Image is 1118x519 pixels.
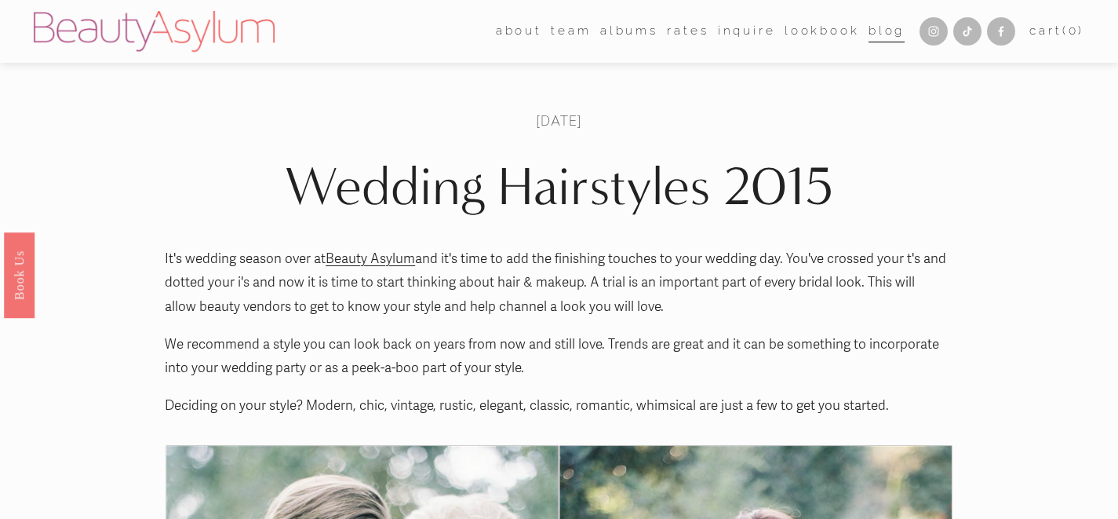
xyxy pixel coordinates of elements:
[496,20,542,44] a: folder dropdown
[1029,20,1084,42] a: 0 items in cart
[165,155,953,220] h1: Wedding Hairstyles 2015
[165,394,953,418] p: Deciding on your style? Modern, chic, vintage, rustic, elegant, classic, romantic, whimsical are ...
[718,20,776,44] a: Inquire
[551,20,591,44] a: folder dropdown
[551,20,591,42] span: team
[4,232,35,317] a: Book Us
[326,250,415,267] a: Beauty Asylum
[987,17,1015,46] a: Facebook
[1069,24,1079,38] span: 0
[1062,24,1084,38] span: ( )
[165,333,953,381] p: We recommend a style you can look back on years from now and still love. Trends are great and it ...
[165,247,953,320] p: It's wedding season over at and it's time to add the finishing touches to your wedding day. You'v...
[34,11,275,52] img: Beauty Asylum | Bridal Hair &amp; Makeup Charlotte &amp; Atlanta
[953,17,981,46] a: TikTok
[920,17,948,46] a: Instagram
[869,20,905,44] a: Blog
[600,20,658,44] a: albums
[785,20,860,44] a: Lookbook
[536,111,581,130] span: [DATE]
[667,20,708,44] a: Rates
[496,20,542,42] span: about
